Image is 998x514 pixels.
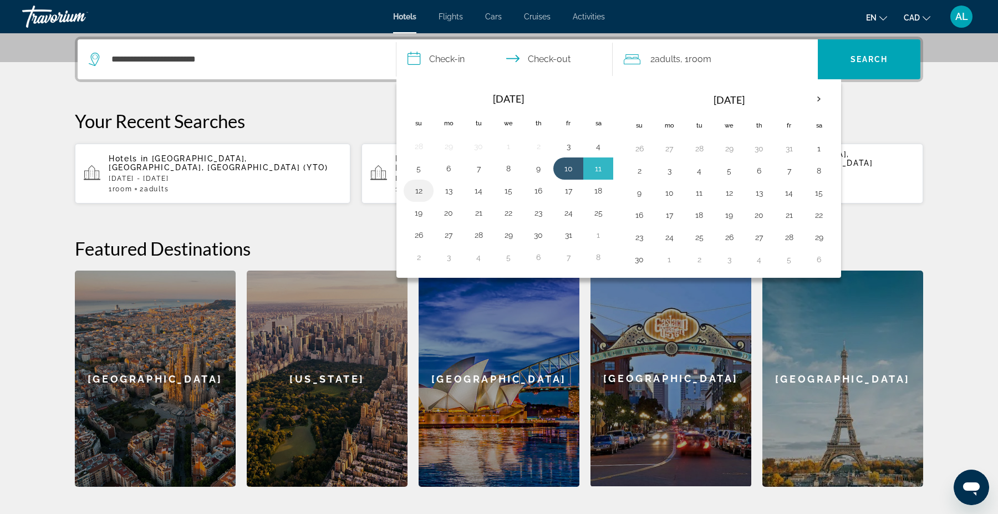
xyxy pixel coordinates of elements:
[660,185,678,201] button: Day 10
[395,154,614,172] span: [GEOGRAPHIC_DATA], [GEOGRAPHIC_DATA], [GEOGRAPHIC_DATA] (XLV)
[75,143,350,204] button: Hotels in [GEOGRAPHIC_DATA], [GEOGRAPHIC_DATA], [GEOGRAPHIC_DATA] (YTO)[DATE] - [DATE]1Room2Adults
[750,252,768,267] button: Day 4
[630,252,648,267] button: Day 30
[395,185,419,193] span: 1
[780,207,798,223] button: Day 21
[559,139,577,154] button: Day 3
[690,230,708,245] button: Day 25
[559,161,577,176] button: Day 10
[589,161,607,176] button: Day 11
[630,185,648,201] button: Day 9
[470,250,487,265] button: Day 4
[660,230,678,245] button: Day 24
[109,175,342,182] p: [DATE] - [DATE]
[660,141,678,156] button: Day 27
[529,250,547,265] button: Day 6
[434,86,583,111] th: [DATE]
[410,227,427,243] button: Day 26
[529,227,547,243] button: Day 30
[720,185,738,201] button: Day 12
[630,207,648,223] button: Day 16
[144,185,169,193] span: Adults
[529,205,547,221] button: Day 23
[750,230,768,245] button: Day 27
[660,163,678,179] button: Day 3
[410,250,427,265] button: Day 2
[500,250,517,265] button: Day 5
[410,205,427,221] button: Day 19
[630,230,648,245] button: Day 23
[690,163,708,179] button: Day 4
[624,86,834,271] table: Right calendar grid
[689,54,711,64] span: Room
[750,141,768,156] button: Day 30
[810,207,828,223] button: Day 22
[680,52,711,67] span: , 1
[110,51,379,68] input: Search hotel destination
[395,154,435,163] span: Hotels in
[851,55,888,64] span: Search
[810,163,828,179] button: Day 8
[500,139,517,154] button: Day 1
[810,141,828,156] button: Day 1
[720,252,738,267] button: Day 3
[904,9,930,26] button: Change currency
[470,183,487,199] button: Day 14
[113,185,133,193] span: Room
[947,5,976,28] button: User Menu
[866,9,887,26] button: Change language
[660,252,678,267] button: Day 1
[720,141,738,156] button: Day 29
[750,207,768,223] button: Day 20
[780,230,798,245] button: Day 28
[650,52,680,67] span: 2
[866,13,877,22] span: en
[690,207,708,223] button: Day 18
[780,163,798,179] button: Day 7
[75,237,923,259] h2: Featured Destinations
[396,39,613,79] button: Select check in and out date
[589,250,607,265] button: Day 8
[573,12,605,21] a: Activities
[247,271,408,487] a: New York[US_STATE]
[440,161,457,176] button: Day 6
[590,271,751,487] a: San Diego[GEOGRAPHIC_DATA]
[404,86,613,268] table: Left calendar grid
[393,12,416,21] a: Hotels
[22,2,133,31] a: Travorium
[762,271,923,487] a: Paris[GEOGRAPHIC_DATA]
[589,139,607,154] button: Day 4
[630,141,648,156] button: Day 26
[440,250,457,265] button: Day 3
[750,185,768,201] button: Day 13
[109,185,132,193] span: 1
[395,175,628,182] p: [DATE] - [DATE]
[75,271,236,487] a: Barcelona[GEOGRAPHIC_DATA]
[410,183,427,199] button: Day 12
[500,161,517,176] button: Day 8
[589,205,607,221] button: Day 25
[630,163,648,179] button: Day 2
[955,11,968,22] span: AL
[655,54,680,64] span: Adults
[529,183,547,199] button: Day 16
[470,139,487,154] button: Day 30
[810,185,828,201] button: Day 15
[524,12,551,21] a: Cruises
[470,161,487,176] button: Day 7
[440,183,457,199] button: Day 13
[500,183,517,199] button: Day 15
[690,185,708,201] button: Day 11
[470,205,487,221] button: Day 21
[439,12,463,21] a: Flights
[440,139,457,154] button: Day 29
[559,227,577,243] button: Day 31
[810,252,828,267] button: Day 6
[485,12,502,21] a: Cars
[529,161,547,176] button: Day 9
[780,185,798,201] button: Day 14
